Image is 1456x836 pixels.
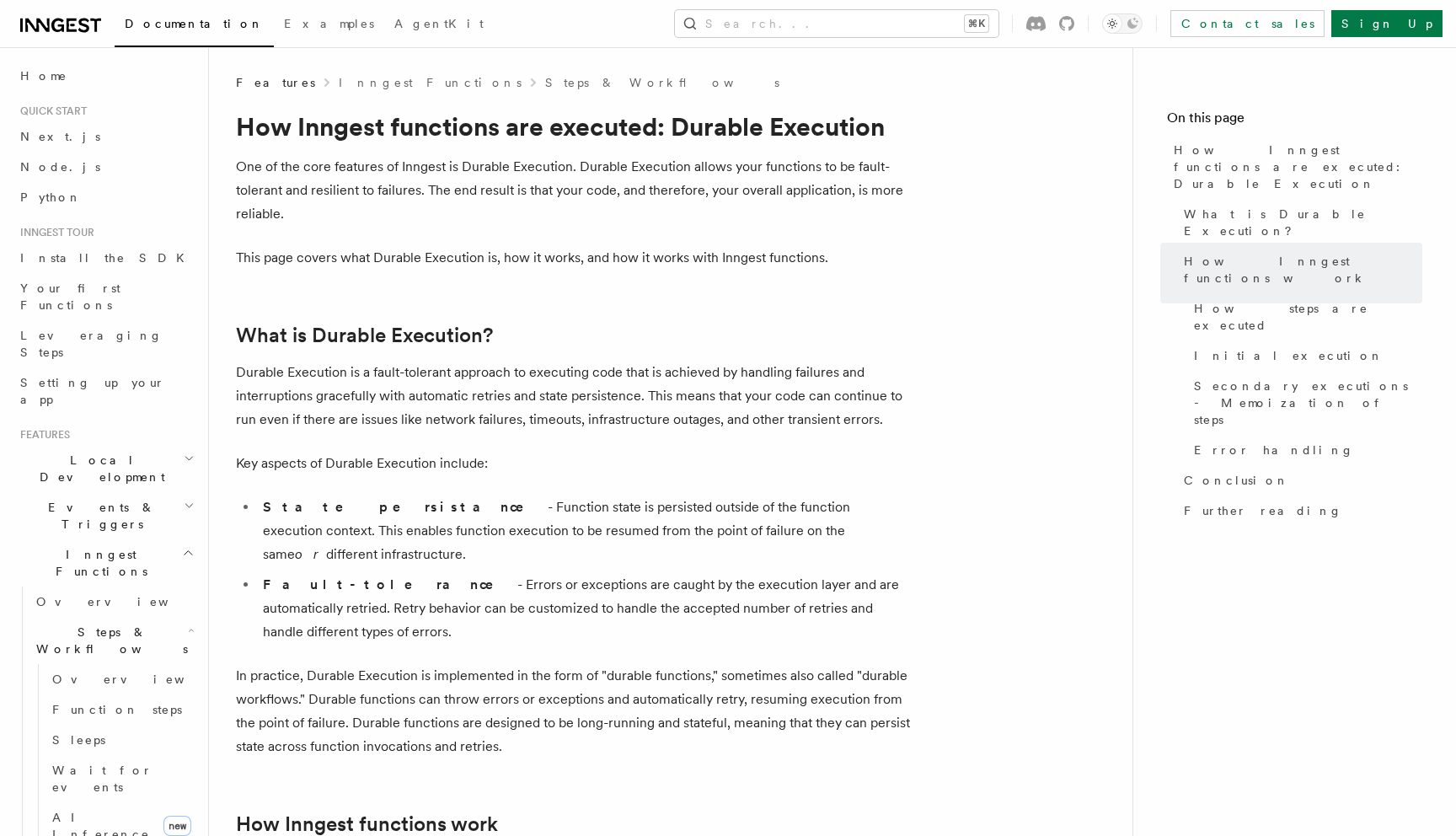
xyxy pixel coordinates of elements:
a: What is Durable Execution? [236,324,493,347]
em: or [295,546,326,562]
li: - Errors or exceptions are caught by the execution layer and are automatically retried. Retry beh... [258,573,910,644]
span: Overview [52,673,226,686]
button: Search...⌘K [675,10,998,37]
h1: How Inngest functions are executed: Durable Execution [236,111,910,142]
a: Steps & Workflows [545,74,779,91]
a: Python [13,182,198,212]
a: How Inngest functions are executed: Durable Execution [1167,135,1422,199]
span: Inngest Functions [13,546,182,580]
a: What is Durable Execution? [1177,199,1422,246]
strong: State persistance [263,499,548,515]
span: Python [20,190,82,204]
strong: Fault-tolerance [263,576,517,592]
span: Further reading [1184,502,1342,519]
a: Further reading [1177,496,1422,526]
a: Next.js [13,121,198,152]
a: Setting up your app [13,367,198,415]
p: In practice, Durable Execution is implemented in the form of "durable functions," sometimes also ... [236,664,910,758]
span: Features [236,74,315,91]
span: Home [20,67,67,84]
p: One of the core features of Inngest is Durable Execution. Durable Execution allows your functions... [236,155,910,226]
span: Examples [284,17,374,30]
a: Overview [29,587,198,617]
span: Leveraging Steps [20,329,163,359]
span: Conclusion [1184,472,1289,489]
span: Node.js [20,160,100,174]
span: Features [13,428,70,442]
a: Sleeps [45,725,198,755]
span: Error handling [1194,442,1354,458]
span: Wait for events [52,764,153,794]
a: How Inngest functions work [1177,246,1422,293]
a: Node.js [13,152,198,182]
span: Overview [36,595,210,608]
span: Steps & Workflows [29,624,188,657]
a: Contact sales [1170,10,1325,37]
a: Error handling [1187,435,1422,465]
span: Quick start [13,104,87,118]
a: Wait for events [45,755,198,802]
a: Inngest Functions [339,74,522,91]
a: How Inngest functions work [236,812,498,836]
a: Initial execution [1187,340,1422,371]
span: Documentation [125,17,264,30]
a: How steps are executed [1187,293,1422,340]
span: Install the SDK [20,251,195,265]
a: Home [13,61,198,91]
span: Function steps [52,703,182,716]
a: Secondary executions - Memoization of steps [1187,371,1422,435]
kbd: ⌘K [965,15,988,32]
a: Examples [274,5,384,46]
span: How steps are executed [1194,300,1422,334]
span: How Inngest functions are executed: Durable Execution [1174,142,1422,192]
a: Overview [45,664,198,694]
span: Inngest tour [13,226,94,239]
span: How Inngest functions work [1184,253,1422,287]
a: Function steps [45,694,198,725]
span: Setting up your app [20,376,165,406]
p: This page covers what Durable Execution is, how it works, and how it works with Inngest functions. [236,246,910,270]
p: Key aspects of Durable Execution include: [236,452,910,475]
p: Durable Execution is a fault-tolerant approach to executing code that is achieved by handling fai... [236,361,910,431]
span: AgentKit [394,17,484,30]
button: Inngest Functions [13,539,198,587]
span: Initial execution [1194,347,1384,364]
a: Your first Functions [13,273,198,320]
a: Install the SDK [13,243,198,273]
span: Secondary executions - Memoization of steps [1194,378,1422,428]
h4: On this page [1167,108,1422,135]
span: What is Durable Execution? [1184,206,1422,239]
a: Sign Up [1331,10,1443,37]
span: new [163,816,191,836]
button: Steps & Workflows [29,617,198,664]
button: Events & Triggers [13,492,198,539]
a: Conclusion [1177,465,1422,496]
li: - Function state is persisted outside of the function execution context. This enables function ex... [258,496,910,566]
a: Documentation [115,5,274,47]
span: Your first Functions [20,281,120,312]
a: AgentKit [384,5,494,46]
span: Events & Triggers [13,499,184,533]
span: Sleeps [52,733,105,747]
a: Leveraging Steps [13,320,198,367]
button: Local Development [13,445,198,492]
button: Toggle dark mode [1102,13,1143,34]
span: Local Development [13,452,184,485]
span: Next.js [20,130,100,143]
